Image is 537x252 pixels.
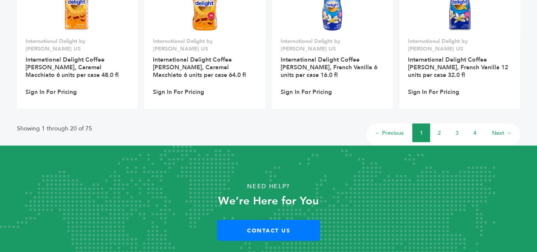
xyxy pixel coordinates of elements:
a: Sign In For Pricing [408,88,459,96]
a: International Delight Coffee [PERSON_NAME], Caramel Macchiato 6 units per case 48.0 fl [25,55,118,79]
a: International Delight Coffee [PERSON_NAME], Caramel Macchiato 6 units per case 64.0 fl [153,55,246,79]
a: Contact Us [217,220,320,241]
a: 3 [455,129,458,136]
p: Showing 1 through 20 of 75 [17,123,92,133]
p: International Delight by [PERSON_NAME] US [25,37,129,52]
a: 2 [438,129,441,136]
a: ← Previous [375,129,404,136]
a: International Delight Coffee [PERSON_NAME], French Vanilla 12 units per case 32.0 fl [408,55,508,79]
p: Need Help? [27,180,510,193]
a: Sign In For Pricing [153,88,204,96]
a: Sign In For Pricing [281,88,332,96]
a: Sign In For Pricing [25,88,77,96]
a: 4 [473,129,476,136]
strong: We’re Here for You [218,193,319,208]
a: Next → [492,129,512,136]
a: 1 [420,129,423,136]
p: International Delight by [PERSON_NAME] US [153,37,256,52]
a: International Delight Coffee [PERSON_NAME], French Vanilla 6 units per case 16.0 fl [281,55,377,79]
p: International Delight by [PERSON_NAME] US [408,37,512,52]
p: International Delight by [PERSON_NAME] US [281,37,384,52]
